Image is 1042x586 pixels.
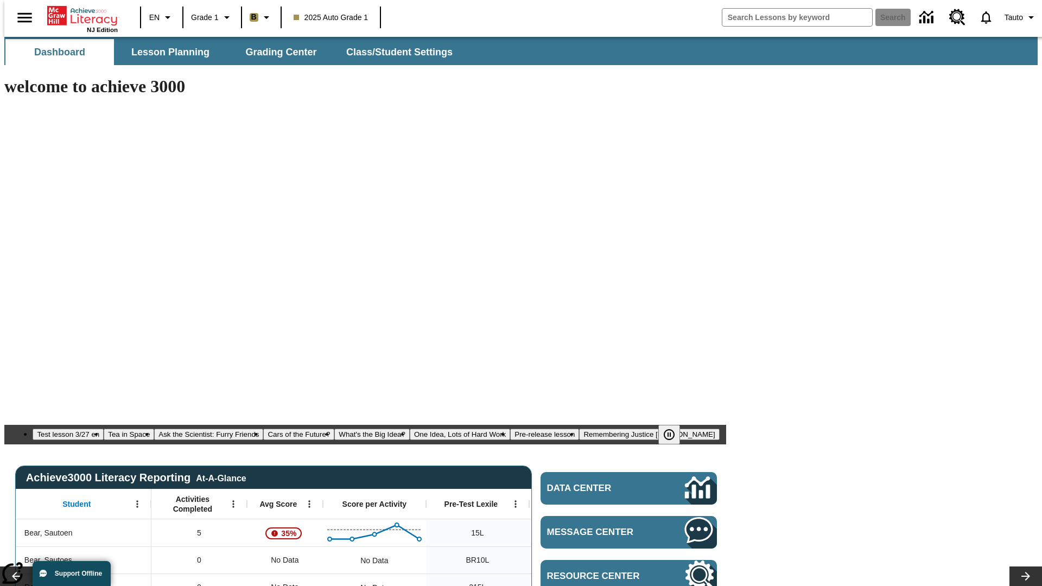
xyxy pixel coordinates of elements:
[33,561,111,586] button: Support Offline
[26,472,246,484] span: Achieve3000 Literacy Reporting
[251,10,257,24] span: B
[541,472,717,505] a: Data Center
[355,550,393,571] div: No Data, Bear, Sautoes
[149,12,160,23] span: EN
[466,555,489,566] span: Beginning reader 10 Lexile, Bear, Sautoes
[510,429,579,440] button: Slide 7 Pre-release lesson
[658,425,680,444] button: Pause
[277,524,301,543] span: 35%
[227,39,335,65] button: Grading Center
[129,496,145,512] button: Open Menu
[47,4,118,33] div: Home
[33,429,104,440] button: Slide 1 Test lesson 3/27 en
[346,46,453,59] span: Class/Student Settings
[541,516,717,549] a: Message Center
[547,483,649,494] span: Data Center
[722,9,872,26] input: search field
[24,555,72,566] span: Bear, Sautoes
[579,429,719,440] button: Slide 8 Remembering Justice O'Connor
[24,527,73,539] span: Bear, Sautoen
[1009,566,1042,586] button: Lesson carousel, Next
[334,429,410,440] button: Slide 5 What's the Big Idea?
[1005,12,1023,23] span: Tauto
[4,39,462,65] div: SubNavbar
[444,499,498,509] span: Pre-Test Lexile
[187,8,238,27] button: Grade: Grade 1, Select a grade
[338,39,461,65] button: Class/Student Settings
[658,425,691,444] div: Pause
[529,546,632,574] div: 10 Lexile, ER, Based on the Lexile Reading measure, student is an Emerging Reader (ER) and will h...
[507,496,524,512] button: Open Menu
[943,3,972,32] a: Resource Center, Will open in new tab
[151,519,247,546] div: 5, Bear, Sautoen
[157,494,228,514] span: Activities Completed
[547,527,652,538] span: Message Center
[245,8,277,27] button: Boost Class color is light brown. Change class color
[247,546,323,574] div: No Data, Bear, Sautoes
[55,570,102,577] span: Support Offline
[154,429,263,440] button: Slide 3 Ask the Scientist: Furry Friends
[913,3,943,33] a: Data Center
[116,39,225,65] button: Lesson Planning
[9,2,41,34] button: Open side menu
[259,499,297,509] span: Avg Score
[245,46,316,59] span: Grading Center
[196,472,246,483] div: At-A-Glance
[5,39,114,65] button: Dashboard
[301,496,317,512] button: Open Menu
[62,499,91,509] span: Student
[342,499,407,509] span: Score per Activity
[972,3,1000,31] a: Notifications
[87,27,118,33] span: NJ Edition
[144,8,179,27] button: Language: EN, Select a language
[197,555,201,566] span: 0
[247,519,323,546] div: , 35%, Attention! This student's Average First Try Score of 35% is below 65%, Bear, Sautoen
[547,571,652,582] span: Resource Center
[1000,8,1042,27] button: Profile/Settings
[265,549,304,571] span: No Data
[471,527,484,539] span: 15 Lexile, Bear, Sautoen
[47,5,118,27] a: Home
[263,429,334,440] button: Slide 4 Cars of the Future?
[34,46,85,59] span: Dashboard
[410,429,510,440] button: Slide 6 One Idea, Lots of Hard Work
[4,77,726,97] h1: welcome to achieve 3000
[294,12,368,23] span: 2025 Auto Grade 1
[151,546,247,574] div: 0, Bear, Sautoes
[104,429,154,440] button: Slide 2 Tea in Space
[4,37,1038,65] div: SubNavbar
[191,12,219,23] span: Grade 1
[131,46,209,59] span: Lesson Planning
[197,527,201,539] span: 5
[225,496,242,512] button: Open Menu
[529,519,632,546] div: 10 Lexile, ER, Based on the Lexile Reading measure, student is an Emerging Reader (ER) and will h...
